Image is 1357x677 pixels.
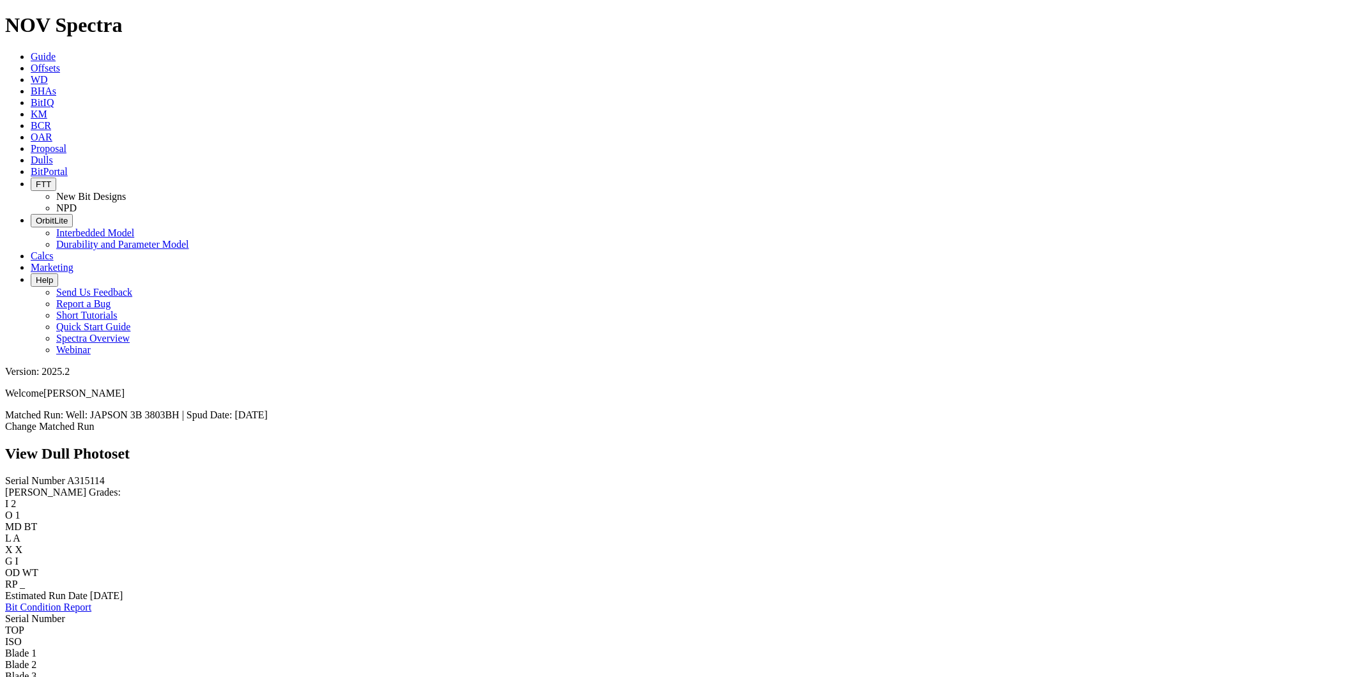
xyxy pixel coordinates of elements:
[5,590,88,601] label: Estimated Run Date
[5,648,36,658] span: Blade 1
[5,487,1352,498] div: [PERSON_NAME] Grades:
[15,510,20,521] span: 1
[5,445,1352,462] h2: View Dull Photoset
[5,625,24,635] span: TOP
[31,273,58,287] button: Help
[66,409,268,420] span: Well: JAPSON 3B 3803BH | Spud Date: [DATE]
[24,521,37,532] span: BT
[56,202,77,213] a: NPD
[43,388,125,399] span: [PERSON_NAME]
[20,579,25,590] span: _
[56,287,132,298] a: Send Us Feedback
[31,74,48,85] a: WD
[5,13,1352,37] h1: NOV Spectra
[31,178,56,191] button: FTT
[31,143,66,154] a: Proposal
[5,498,8,509] label: I
[31,214,73,227] button: OrbitLite
[5,409,63,420] span: Matched Run:
[31,132,52,142] a: OAR
[5,602,91,612] a: Bit Condition Report
[31,166,68,177] a: BitPortal
[67,475,105,486] span: A315114
[36,216,68,225] span: OrbitLite
[31,63,60,73] a: Offsets
[31,109,47,119] a: KM
[5,659,36,670] span: Blade 2
[56,191,126,202] a: New Bit Designs
[5,636,22,647] span: ISO
[56,239,189,250] a: Durability and Parameter Model
[31,86,56,96] a: BHAs
[56,298,111,309] a: Report a Bug
[5,475,65,486] label: Serial Number
[31,262,73,273] a: Marketing
[5,510,13,521] label: O
[5,579,17,590] label: RP
[5,366,1352,377] div: Version: 2025.2
[15,544,23,555] span: X
[22,567,38,578] span: WT
[56,333,130,344] a: Spectra Overview
[31,120,51,131] a: BCR
[5,533,11,544] label: L
[31,155,53,165] a: Dulls
[31,97,54,108] a: BitIQ
[11,498,16,509] span: 2
[5,421,95,432] a: Change Matched Run
[56,321,130,332] a: Quick Start Guide
[31,250,54,261] a: Calcs
[5,388,1352,399] p: Welcome
[36,179,51,189] span: FTT
[56,227,134,238] a: Interbedded Model
[31,51,56,62] a: Guide
[13,533,20,544] span: A
[90,590,123,601] span: [DATE]
[5,556,13,567] label: G
[5,521,22,532] label: MD
[15,556,19,567] span: I
[56,310,118,321] a: Short Tutorials
[5,613,65,624] span: Serial Number
[5,567,20,578] label: OD
[36,275,53,285] span: Help
[56,344,91,355] a: Webinar
[5,544,13,555] label: X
